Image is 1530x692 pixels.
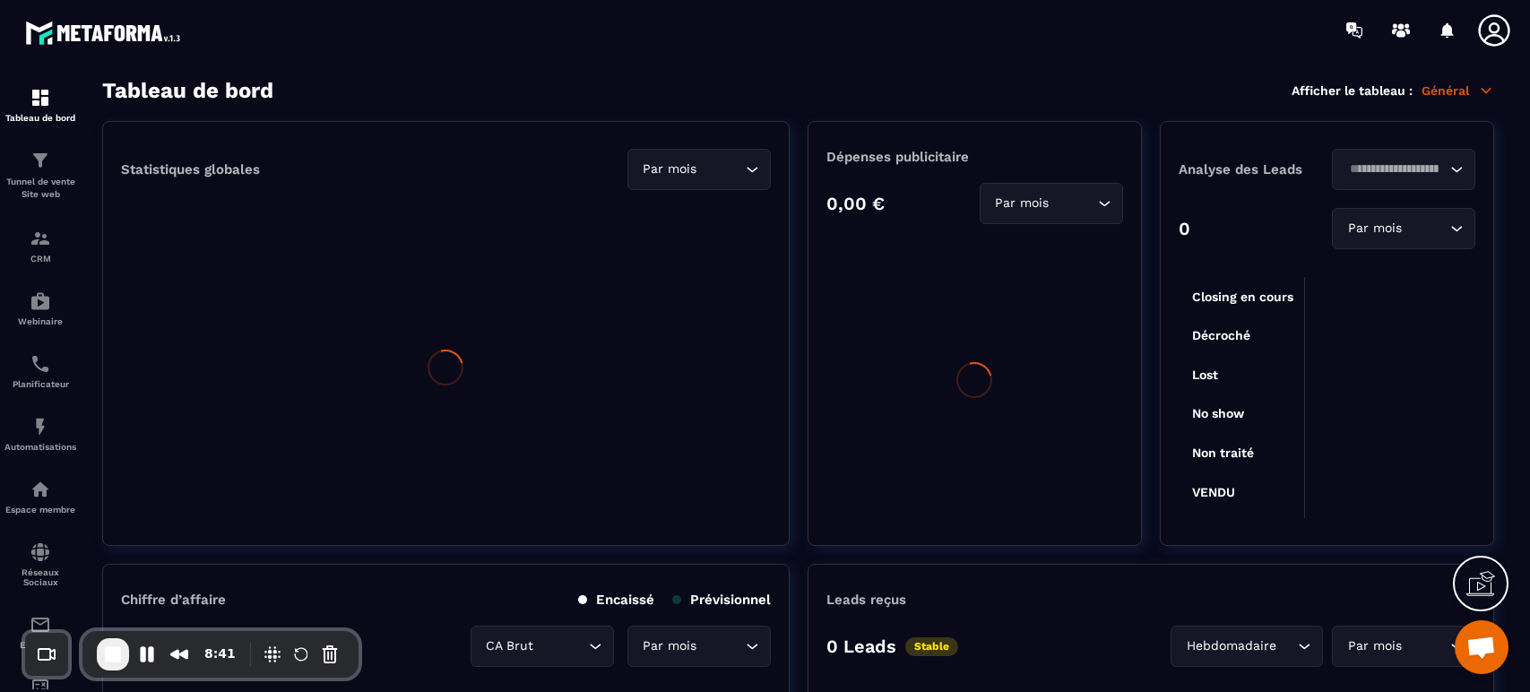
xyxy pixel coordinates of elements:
div: Search for option [1332,208,1475,249]
span: Par mois [991,194,1053,213]
a: automationsautomationsWebinaire [4,277,76,340]
img: automations [30,290,51,312]
span: Par mois [639,160,701,179]
p: Chiffre d’affaire [121,592,226,608]
input: Search for option [1405,219,1446,238]
a: formationformationTableau de bord [4,74,76,136]
input: Search for option [1344,160,1446,179]
div: Search for option [627,149,771,190]
input: Search for option [1053,194,1093,213]
input: Search for option [701,160,741,179]
span: Par mois [639,636,701,656]
input: Search for option [1280,636,1293,656]
p: Statistiques globales [121,161,260,177]
p: Planificateur [4,379,76,389]
p: Afficher le tableau : [1292,83,1413,98]
p: Prévisionnel [672,592,771,608]
p: Dépenses publicitaire [826,149,1123,165]
img: formation [30,228,51,249]
p: Général [1422,82,1494,99]
div: Search for option [1332,149,1475,190]
img: formation [30,150,51,171]
div: Search for option [627,626,771,667]
p: Réseaux Sociaux [4,567,76,587]
p: Tableau de bord [4,113,76,123]
a: schedulerschedulerPlanificateur [4,340,76,402]
p: Stable [905,637,958,656]
span: CA Brut [482,636,538,656]
div: Ouvrir le chat [1455,620,1508,674]
tspan: Non traité [1192,445,1254,460]
div: Search for option [980,183,1123,224]
p: Webinaire [4,316,76,326]
div: Search for option [471,626,614,667]
p: Espace membre [4,505,76,515]
img: social-network [30,541,51,563]
tspan: No show [1192,406,1245,420]
img: formation [30,87,51,108]
span: Par mois [1344,219,1405,238]
a: formationformationCRM [4,214,76,277]
img: automations [30,416,51,437]
a: formationformationTunnel de vente Site web [4,136,76,214]
input: Search for option [538,636,584,656]
p: 0 Leads [826,636,896,657]
img: email [30,614,51,636]
input: Search for option [1405,636,1446,656]
div: Search for option [1171,626,1323,667]
p: Leads reçus [826,592,906,608]
h3: Tableau de bord [102,78,273,103]
tspan: Closing en cours [1192,290,1293,305]
img: automations [30,479,51,500]
p: Analyse des Leads [1179,161,1327,177]
tspan: Décroché [1192,328,1250,342]
img: logo [25,16,186,49]
a: social-networksocial-networkRéseaux Sociaux [4,528,76,601]
p: E-mailing [4,640,76,650]
input: Search for option [701,636,741,656]
p: Encaissé [578,592,654,608]
p: Automatisations [4,442,76,452]
span: Hebdomadaire [1182,636,1280,656]
p: 0 [1179,218,1190,239]
tspan: Lost [1192,368,1218,382]
a: automationsautomationsEspace membre [4,465,76,528]
div: Search for option [1332,626,1475,667]
span: Par mois [1344,636,1405,656]
p: CRM [4,254,76,264]
tspan: VENDU [1192,485,1235,499]
p: Tunnel de vente Site web [4,176,76,201]
a: automationsautomationsAutomatisations [4,402,76,465]
a: emailemailE-mailing [4,601,76,663]
p: 0,00 € [826,193,885,214]
img: scheduler [30,353,51,375]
